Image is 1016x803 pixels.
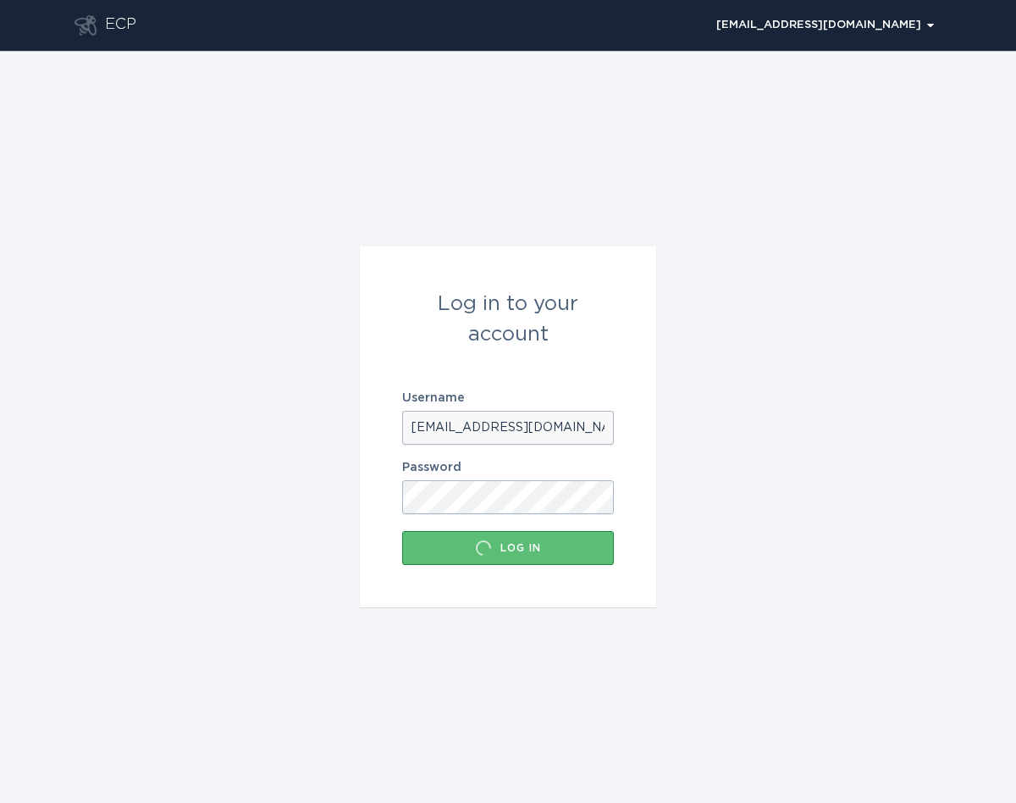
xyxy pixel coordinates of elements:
[402,531,614,565] button: Log in
[411,540,605,557] div: Log in
[402,289,614,350] div: Log in to your account
[75,15,97,36] button: Go to dashboard
[475,540,492,557] div: Loading
[709,13,941,38] div: Popover menu
[716,20,934,30] div: [EMAIL_ADDRESS][DOMAIN_NAME]
[105,15,136,36] div: ECP
[402,392,614,404] label: Username
[402,462,614,473] label: Password
[709,13,941,38] button: Open user account details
